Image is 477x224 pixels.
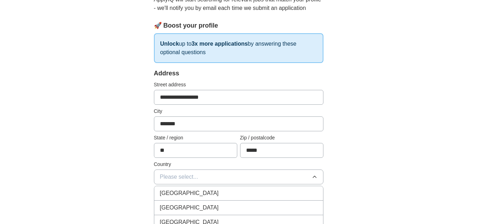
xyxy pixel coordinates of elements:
div: Address [154,69,323,78]
span: Please select... [160,173,198,181]
label: City [154,108,323,115]
div: 🚀 Boost your profile [154,21,323,30]
p: up to by answering these optional questions [154,33,323,63]
label: Street address [154,81,323,88]
label: State / region [154,134,237,142]
label: Zip / postalcode [240,134,323,142]
button: Please select... [154,170,323,184]
strong: 3x more applications [191,41,248,47]
label: Country [154,161,323,168]
span: [GEOGRAPHIC_DATA] [160,203,219,212]
strong: Unlock [160,41,179,47]
span: [GEOGRAPHIC_DATA] [160,189,219,197]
